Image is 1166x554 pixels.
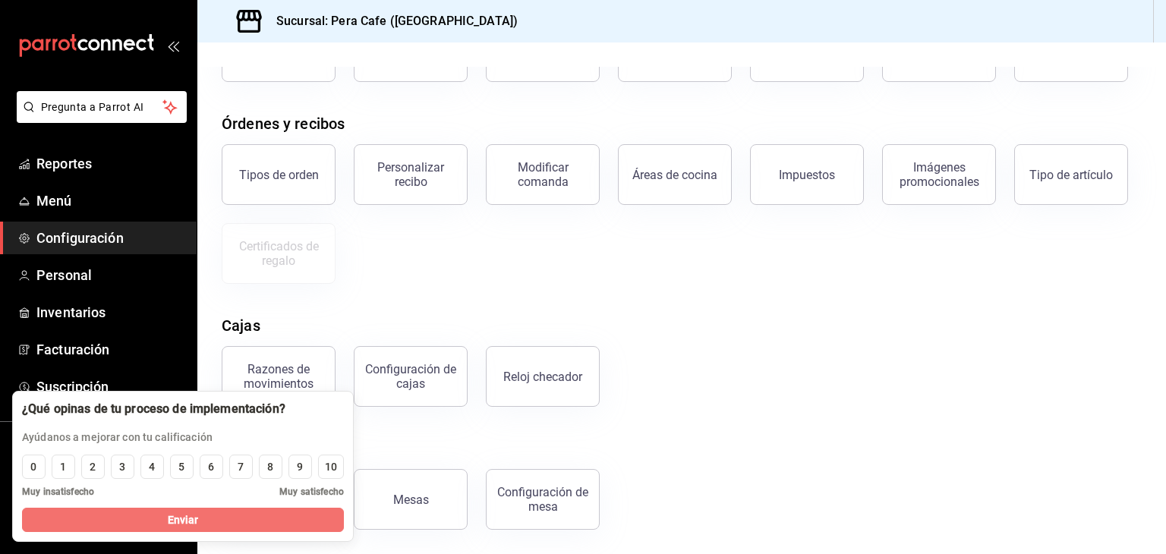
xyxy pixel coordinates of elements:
[22,485,94,499] span: Muy insatisfecho
[318,455,344,479] button: 10
[279,485,344,499] span: Muy satisfecho
[17,91,187,123] button: Pregunta a Parrot AI
[222,144,336,205] button: Tipos de orden
[267,459,273,475] div: 8
[288,455,312,479] button: 9
[779,168,835,182] div: Impuestos
[892,160,986,189] div: Imágenes promocionales
[222,112,345,135] div: Órdenes y recibos
[167,39,179,52] button: open_drawer_menu
[36,190,184,211] span: Menú
[140,455,164,479] button: 4
[90,459,96,475] div: 2
[496,485,590,514] div: Configuración de mesa
[882,144,996,205] button: Imágenes promocionales
[238,459,244,475] div: 7
[486,144,600,205] button: Modificar comanda
[200,455,223,479] button: 6
[22,430,285,445] p: Ayúdanos a mejorar con tu calificación
[229,455,253,479] button: 7
[111,455,134,479] button: 3
[22,508,344,532] button: Enviar
[486,346,600,407] button: Reloj checador
[486,469,600,530] button: Configuración de mesa
[60,459,66,475] div: 1
[503,370,582,384] div: Reloj checador
[618,144,732,205] button: Áreas de cocina
[36,376,184,397] span: Suscripción
[297,459,303,475] div: 9
[232,239,326,268] div: Certificados de regalo
[1014,144,1128,205] button: Tipo de artículo
[11,110,187,126] a: Pregunta a Parrot AI
[393,493,429,507] div: Mesas
[354,469,468,530] button: Mesas
[354,144,468,205] button: Personalizar recibo
[239,168,319,182] div: Tipos de orden
[36,153,184,174] span: Reportes
[149,459,155,475] div: 4
[178,459,184,475] div: 5
[36,265,184,285] span: Personal
[364,362,458,391] div: Configuración de cajas
[36,302,184,323] span: Inventarios
[36,228,184,248] span: Configuración
[208,459,214,475] div: 6
[750,144,864,205] button: Impuestos
[22,401,285,417] div: ¿Qué opinas de tu proceso de implementación?
[170,455,194,479] button: 5
[264,12,518,30] h3: Sucursal: Pera Cafe ([GEOGRAPHIC_DATA])
[36,339,184,360] span: Facturación
[364,160,458,189] div: Personalizar recibo
[30,459,36,475] div: 0
[259,455,282,479] button: 8
[632,168,717,182] div: Áreas de cocina
[496,160,590,189] div: Modificar comanda
[222,223,336,284] button: Certificados de regalo
[22,455,46,479] button: 0
[81,455,105,479] button: 2
[222,314,260,337] div: Cajas
[354,346,468,407] button: Configuración de cajas
[119,459,125,475] div: 3
[1029,168,1113,182] div: Tipo de artículo
[52,455,75,479] button: 1
[41,99,163,115] span: Pregunta a Parrot AI
[325,459,337,475] div: 10
[168,512,199,528] span: Enviar
[222,346,336,407] button: Razones de movimientos
[232,362,326,391] div: Razones de movimientos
